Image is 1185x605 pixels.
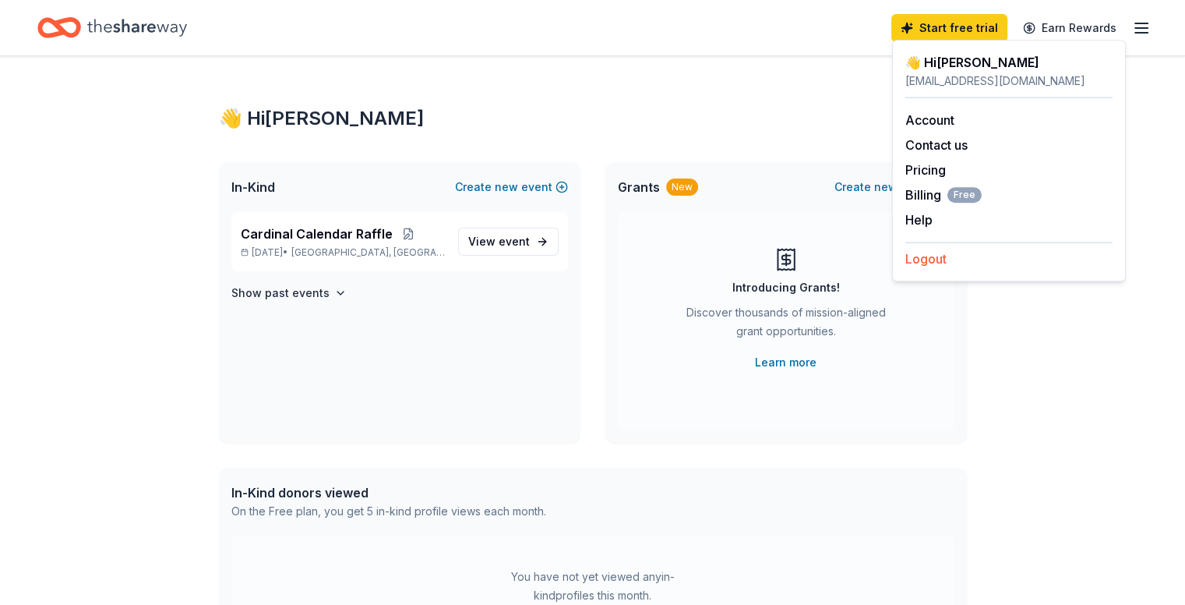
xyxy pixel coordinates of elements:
[496,568,690,605] div: You have not yet viewed any in-kind profiles this month.
[905,112,954,128] a: Account
[874,178,898,196] span: new
[455,178,568,196] button: Createnewevent
[468,232,530,251] span: View
[618,178,660,196] span: Grants
[905,72,1113,90] div: [EMAIL_ADDRESS][DOMAIN_NAME]
[458,228,559,256] a: View event
[231,284,347,302] button: Show past events
[37,9,187,46] a: Home
[495,178,518,196] span: new
[291,246,445,259] span: [GEOGRAPHIC_DATA], [GEOGRAPHIC_DATA]
[241,246,446,259] p: [DATE] •
[905,162,946,178] a: Pricing
[905,211,933,229] button: Help
[680,303,892,347] div: Discover thousands of mission-aligned grant opportunities.
[732,278,840,297] div: Introducing Grants!
[666,179,698,196] div: New
[241,225,393,243] span: Cardinal Calendar Raffle
[499,235,530,248] span: event
[834,178,954,196] button: Createnewproject
[891,14,1007,42] a: Start free trial
[905,136,968,154] button: Contact us
[905,186,982,204] span: Billing
[905,53,1113,72] div: 👋 Hi [PERSON_NAME]
[905,186,982,204] button: BillingFree
[947,187,982,203] span: Free
[905,249,947,268] button: Logout
[231,284,330,302] h4: Show past events
[231,178,275,196] span: In-Kind
[219,106,967,131] div: 👋 Hi [PERSON_NAME]
[231,483,546,502] div: In-Kind donors viewed
[231,502,546,521] div: On the Free plan, you get 5 in-kind profile views each month.
[1014,14,1126,42] a: Earn Rewards
[755,353,816,372] a: Learn more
